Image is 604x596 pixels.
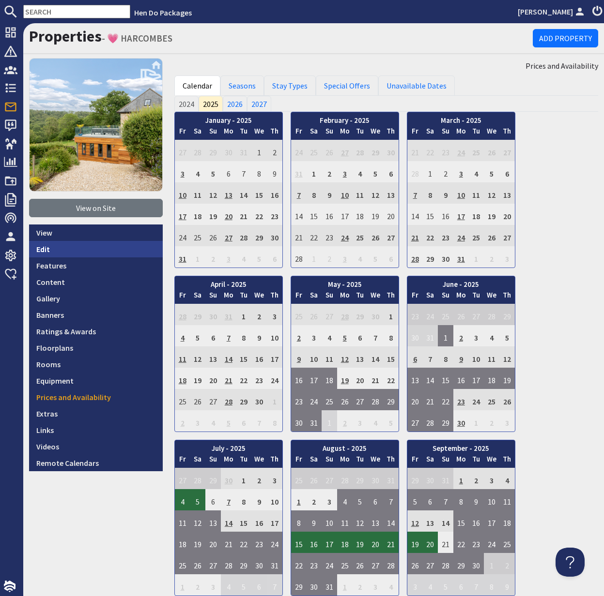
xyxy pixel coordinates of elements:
a: Prices and Availability [526,60,598,72]
a: Features [29,257,163,274]
a: Special Offers [316,75,378,96]
td: 24 [337,225,353,246]
iframe: Toggle Customer Support [556,548,585,577]
th: Tu [353,290,368,304]
th: Tu [469,126,484,140]
td: 31 [422,325,438,346]
td: 3 [337,246,353,268]
td: 31 [175,246,190,268]
td: 14 [221,346,236,368]
td: 14 [291,204,307,225]
td: 31 [221,304,236,325]
td: 16 [267,182,282,204]
th: Th [499,126,515,140]
td: 1 [190,246,205,268]
td: 21 [236,204,252,225]
td: 30 [267,225,282,246]
th: Mo [337,126,353,140]
th: Fr [291,126,307,140]
th: Mo [453,126,469,140]
td: 26 [205,225,221,246]
td: 29 [353,304,368,325]
td: 4 [322,325,337,346]
td: 13 [221,182,236,204]
td: 1 [306,161,322,182]
td: 27 [499,225,515,246]
th: Sa [190,290,205,304]
td: 8 [438,346,453,368]
td: 30 [251,389,267,410]
td: 10 [469,346,484,368]
td: 28 [407,161,423,182]
td: 24 [453,225,469,246]
td: 25 [353,225,368,246]
td: 10 [453,182,469,204]
td: 5 [499,325,515,346]
td: 11 [175,346,190,368]
td: 24 [291,140,307,161]
td: 26 [484,140,499,161]
td: 13 [353,346,368,368]
td: 30 [438,246,453,268]
td: 30 [407,325,423,346]
th: Su [205,126,221,140]
td: 21 [407,225,423,246]
td: 9 [267,161,282,182]
td: 29 [205,140,221,161]
td: 14 [236,182,252,204]
th: Sa [422,290,438,304]
a: 2027 [247,96,271,111]
td: 7 [236,161,252,182]
td: 23 [322,225,337,246]
td: 3 [221,246,236,268]
td: 29 [190,304,205,325]
td: 3 [267,304,282,325]
td: 6 [383,161,399,182]
td: 2 [453,325,469,346]
td: 29 [368,140,383,161]
td: 18 [484,368,499,389]
th: Sa [306,290,322,304]
td: 6 [221,161,236,182]
td: 2 [322,246,337,268]
th: Th [267,126,282,140]
td: 2 [251,304,267,325]
td: 20 [353,368,368,389]
td: 28 [236,225,252,246]
a: Hen Do Packages [134,8,192,17]
td: 8 [422,182,438,204]
th: Mo [221,290,236,304]
td: 4 [353,161,368,182]
td: 24 [267,368,282,389]
td: 27 [469,304,484,325]
td: 25 [291,304,307,325]
input: SEARCH [23,5,130,18]
td: 19 [190,368,205,389]
td: 27 [205,389,221,410]
th: Su [322,126,337,140]
td: 4 [190,161,205,182]
td: 12 [368,182,383,204]
td: 19 [337,368,353,389]
th: January - 2025 [175,112,282,126]
td: 27 [383,225,399,246]
td: 27 [175,140,190,161]
td: 24 [422,304,438,325]
td: 28 [407,246,423,268]
a: Calendar [174,75,220,96]
td: 31 [291,161,307,182]
td: 28 [337,304,353,325]
th: We [368,126,383,140]
td: 2 [438,161,453,182]
td: 11 [190,182,205,204]
th: Su [438,290,453,304]
td: 27 [337,140,353,161]
a: Content [29,274,163,290]
td: 18 [175,368,190,389]
td: 18 [469,204,484,225]
td: 3 [469,325,484,346]
td: 28 [190,140,205,161]
td: 18 [322,368,337,389]
th: June - 2025 [407,276,515,290]
td: 24 [175,225,190,246]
